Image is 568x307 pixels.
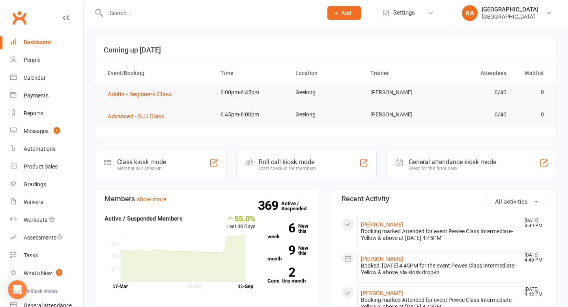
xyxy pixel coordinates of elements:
[10,122,83,140] a: Messages 1
[361,228,518,241] div: Booking marked Attended for event Pewee Class Intermediate- Yellow & above at [DATE] 4:45PM
[514,83,551,102] td: 0
[361,256,403,262] a: [PERSON_NAME]
[259,166,316,171] div: Staff check-in for members
[514,105,551,124] td: 0
[10,51,83,69] a: People
[24,110,43,116] div: Reports
[267,268,310,283] a: 2Canx. this month
[213,63,288,83] th: Time
[24,128,49,134] div: Messages
[10,193,83,211] a: Waivers
[10,34,83,51] a: Dashboard
[24,234,63,241] div: Assessments
[267,244,295,256] strong: 9
[10,176,83,193] a: Gradings
[267,223,310,239] a: 6New this week
[288,63,363,83] th: Location
[24,181,46,187] div: Gradings
[438,83,513,102] td: 0/40
[108,113,164,120] span: Advanced - BJJ Class
[342,195,547,203] h3: Recent Activity
[8,280,27,299] div: Open Intercom Messenger
[495,198,528,205] span: All activities
[363,105,438,124] td: [PERSON_NAME]
[226,214,256,231] div: Last 30 Days
[105,215,183,222] strong: Active / Suspended Members
[24,39,51,45] div: Dashboard
[24,75,46,81] div: Calendar
[267,245,310,261] a: 9New this month
[361,290,403,296] a: [PERSON_NAME]
[54,127,60,134] span: 1
[137,196,166,203] a: show more
[259,158,316,166] div: Roll call kiosk mode
[105,195,310,203] h3: Members
[24,217,47,223] div: Workouts
[267,222,295,234] strong: 6
[9,8,29,28] a: Clubworx
[10,87,83,105] a: Payments
[213,105,288,124] td: 6:45pm-8:00pm
[10,69,83,87] a: Calendar
[288,105,363,124] td: Geelong
[108,90,177,99] button: Adults - Beginners Class
[24,92,49,99] div: Payments
[462,5,478,21] div: RA
[10,229,83,247] a: Assessments
[10,247,83,264] a: Tasks
[341,10,351,16] span: Add
[10,105,83,122] a: Reports
[409,166,496,171] div: Great for the front desk
[482,6,538,13] div: [GEOGRAPHIC_DATA]
[24,146,56,152] div: Automations
[361,262,518,276] div: Booked: [DATE] 4:45PM for the event Pewee Class Intermediate- Yellow & above, via kiosk drop-in
[10,158,83,176] a: Product Sales
[117,166,166,171] div: Member self check-in
[409,158,496,166] div: General attendance kiosk mode
[327,6,361,20] button: Add
[482,13,538,20] div: [GEOGRAPHIC_DATA]
[24,252,38,258] div: Tasks
[267,266,295,278] strong: 2
[514,63,551,83] th: Waitlist
[393,4,415,22] span: Settings
[108,91,172,98] span: Adults - Beginners Class
[361,221,403,228] a: [PERSON_NAME]
[10,140,83,158] a: Automations
[288,83,363,102] td: Geelong
[213,83,288,102] td: 6:00pm-6:45pm
[281,195,316,217] a: 369Active / Suspended
[117,158,166,166] div: Class kiosk mode
[104,46,548,54] h3: Coming up [DATE]
[363,83,438,102] td: [PERSON_NAME]
[104,7,317,19] input: Search...
[101,63,213,83] th: Event/Booking
[438,105,513,124] td: 0/40
[24,57,40,63] div: People
[521,218,547,228] time: [DATE] 4:49 PM
[521,253,547,263] time: [DATE] 4:49 PM
[10,211,83,229] a: Workouts
[363,63,438,83] th: Trainer
[521,287,547,297] time: [DATE] 4:42 PM
[438,63,513,83] th: Attendees
[10,264,83,282] a: What's New1
[486,195,547,208] button: All activities
[24,199,43,205] div: Waivers
[56,269,62,276] span: 1
[24,163,58,170] div: Product Sales
[258,200,281,212] strong: 369
[108,112,170,121] button: Advanced - BJJ Class
[226,214,256,223] div: 55.0%
[24,270,52,276] div: What's New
